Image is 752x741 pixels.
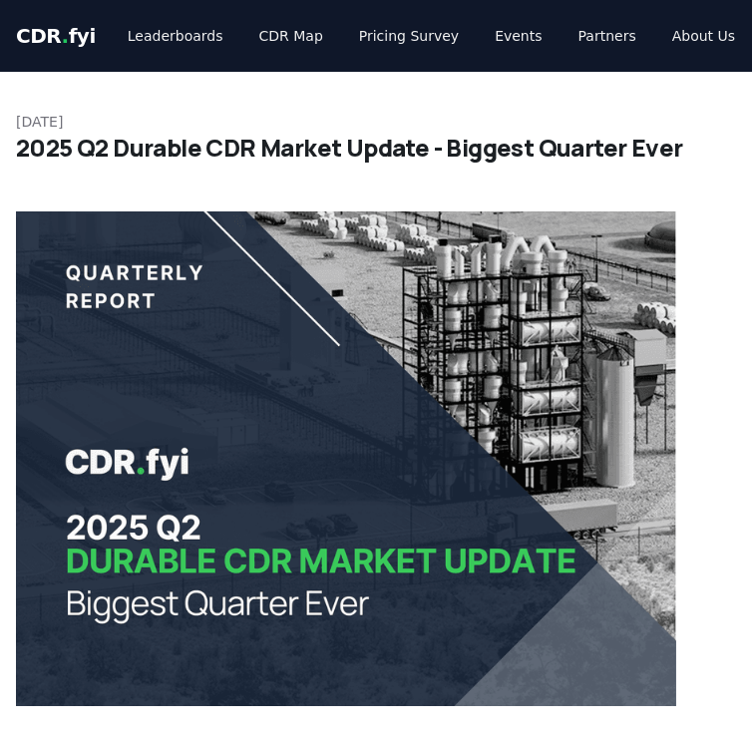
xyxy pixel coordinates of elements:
span: CDR fyi [16,24,96,48]
p: [DATE] [16,112,736,132]
a: CDR Map [243,18,339,54]
a: CDR.fyi [16,22,96,50]
span: . [62,24,69,48]
a: Leaderboards [112,18,239,54]
img: blog post image [16,211,676,706]
a: Pricing Survey [343,18,475,54]
a: Events [479,18,558,54]
a: Partners [563,18,652,54]
a: About Us [656,18,751,54]
h1: 2025 Q2 Durable CDR Market Update - Biggest Quarter Ever [16,132,736,164]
